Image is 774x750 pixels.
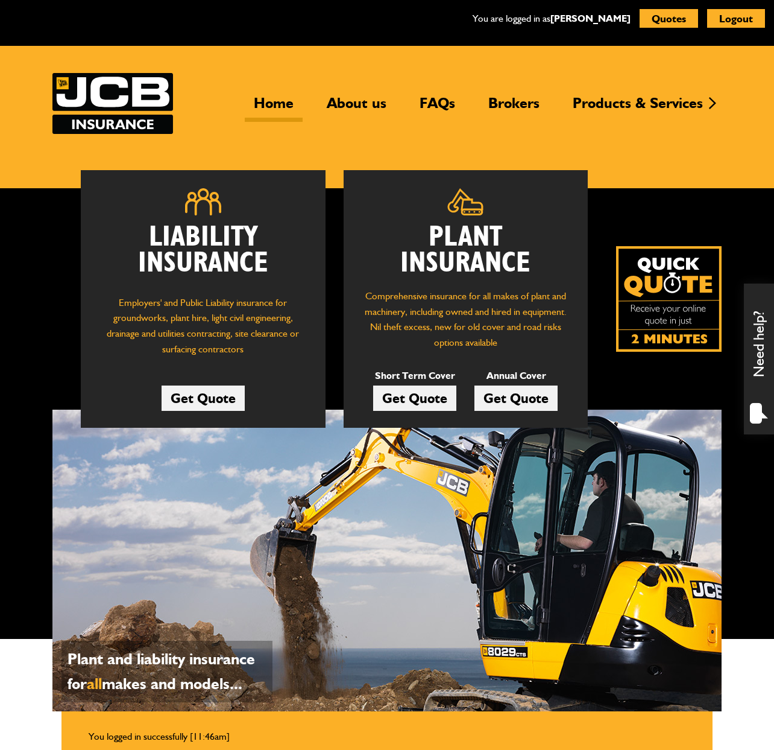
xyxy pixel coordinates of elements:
[68,647,266,696] p: Plant and liability insurance for makes and models...
[52,73,173,134] a: JCB Insurance Services
[473,11,631,27] p: You are logged in as
[99,295,307,363] p: Employers' and Public Liability insurance for groundworks, plant hire, light civil engineering, d...
[707,9,765,28] button: Logout
[89,729,685,745] li: You logged in successfully [11:46am]
[162,386,245,411] a: Get Quote
[640,9,698,28] button: Quotes
[744,284,774,434] div: Need help?
[245,94,303,122] a: Home
[474,368,558,384] p: Annual Cover
[373,386,456,411] a: Get Quote
[52,73,173,134] img: JCB Insurance Services logo
[362,224,570,276] h2: Plant Insurance
[474,386,558,411] a: Get Quote
[87,674,102,693] span: all
[616,246,722,352] img: Quick Quote
[362,288,570,350] p: Comprehensive insurance for all makes of plant and machinery, including owned and hired in equipm...
[550,13,631,24] a: [PERSON_NAME]
[318,94,395,122] a: About us
[564,94,712,122] a: Products & Services
[616,246,722,352] a: Get your insurance quote isn just 2-minutes
[479,94,549,122] a: Brokers
[373,368,456,384] p: Short Term Cover
[99,224,307,283] h2: Liability Insurance
[411,94,464,122] a: FAQs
